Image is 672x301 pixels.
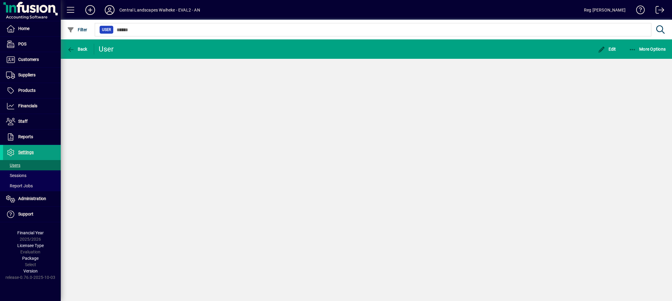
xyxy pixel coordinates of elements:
a: Reports [3,129,61,145]
span: Filter [67,27,87,32]
span: Version [23,269,38,273]
a: Staff [3,114,61,129]
a: Home [3,21,61,36]
a: Support [3,207,61,222]
span: Sessions [6,173,26,178]
span: Support [18,212,33,216]
button: Add [80,5,100,15]
button: Back [66,44,89,55]
span: Financial Year [17,230,44,235]
button: Profile [100,5,119,15]
span: User [102,27,111,33]
a: Logout [651,1,664,21]
span: Home [18,26,29,31]
a: Suppliers [3,68,61,83]
a: Customers [3,52,61,67]
span: Package [22,256,39,261]
div: User [99,44,125,54]
a: Sessions [3,170,61,181]
span: Report Jobs [6,183,33,188]
span: Users [6,163,20,168]
button: More Options [627,44,667,55]
span: Products [18,88,36,93]
a: Users [3,160,61,170]
span: Customers [18,57,39,62]
span: Reports [18,134,33,139]
div: Central Landscapes Waiheke - EVAL2 - AN [119,5,200,15]
span: Financials [18,103,37,108]
span: Back [67,47,87,52]
div: Reg [PERSON_NAME] [584,5,626,15]
span: Edit [598,47,616,52]
button: Filter [66,24,89,35]
a: Products [3,83,61,98]
span: Suppliers [18,72,36,77]
a: Financials [3,99,61,114]
span: More Options [629,47,666,52]
span: POS [18,42,26,46]
a: Report Jobs [3,181,61,191]
span: Administration [18,196,46,201]
span: Licensee Type [17,243,44,248]
button: Edit [596,44,618,55]
a: Administration [3,191,61,206]
app-page-header-button: Back [61,44,94,55]
span: Staff [18,119,28,124]
a: POS [3,37,61,52]
a: Knowledge Base [632,1,645,21]
span: Settings [18,150,34,155]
